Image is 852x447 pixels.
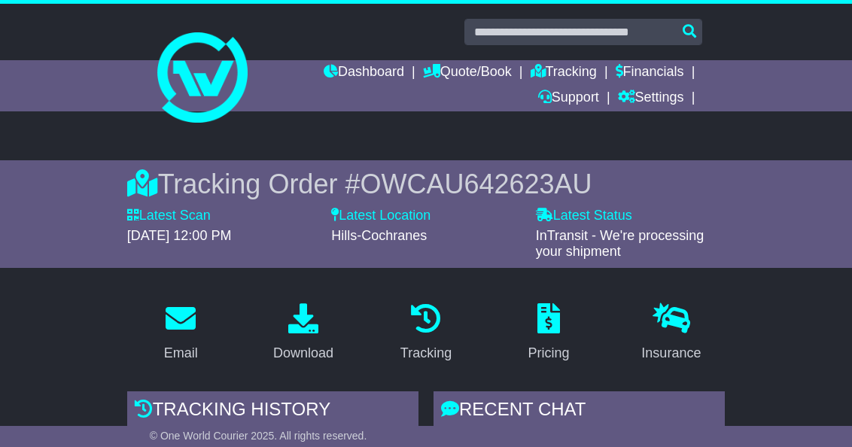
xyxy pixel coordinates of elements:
a: Dashboard [324,60,404,86]
div: Tracking [400,343,452,363]
a: Pricing [518,298,579,369]
span: OWCAU642623AU [360,169,592,199]
a: Quote/Book [423,60,512,86]
a: Tracking [531,60,597,86]
a: Support [538,86,599,111]
label: Latest Scan [127,208,211,224]
span: [DATE] 12:00 PM [127,228,232,243]
div: RECENT CHAT [434,391,725,432]
a: Download [263,298,343,369]
div: Insurance [641,343,701,363]
div: Tracking Order # [127,168,726,200]
a: Settings [618,86,684,111]
span: InTransit - We're processing your shipment [536,228,704,260]
a: Email [154,298,208,369]
a: Financials [616,60,684,86]
a: Insurance [631,298,711,369]
label: Latest Status [536,208,632,224]
div: Pricing [528,343,569,363]
a: Tracking [391,298,461,369]
div: Email [164,343,198,363]
label: Latest Location [331,208,431,224]
div: Tracking history [127,391,418,432]
div: Download [273,343,333,363]
span: © One World Courier 2025. All rights reserved. [150,430,367,442]
span: Hills-Cochranes [331,228,427,243]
